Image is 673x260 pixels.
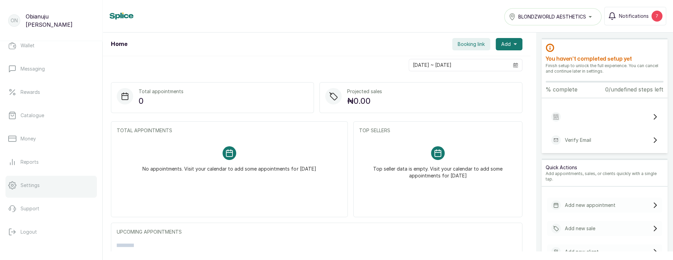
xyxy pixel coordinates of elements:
p: Reports [21,159,39,165]
p: Top seller data is empty. Visit your calendar to add some appointments for [DATE] [367,160,508,179]
p: Wallet [21,42,35,49]
span: Add [501,41,511,48]
p: Add appointments, sales, or clients quickly with a single tap. [546,171,663,182]
p: Add new sale [565,225,595,232]
p: TOTAL APPOINTMENTS [117,127,342,134]
p: Support [21,205,39,212]
p: Quick Actions [546,164,663,171]
p: ON [11,17,18,24]
p: Rewards [21,89,40,96]
a: Catalogue [5,106,97,125]
p: Logout [21,228,37,235]
p: Settings [21,182,40,189]
p: Projected sales [347,88,382,95]
button: Notifications7 [604,7,666,25]
p: 0 [139,95,183,107]
p: Add new appointment [565,202,615,209]
input: Select date [409,59,509,71]
p: Catalogue [21,112,44,119]
p: Money [21,135,36,142]
p: Verify Email [565,137,591,144]
button: Booking link [452,38,490,50]
button: Logout [5,222,97,242]
svg: calendar [513,63,518,67]
div: 7 [651,11,662,22]
span: Notifications [619,13,649,20]
p: Messaging [21,65,45,72]
a: Money [5,129,97,148]
p: Finish setup to unlock the full experience. You can cancel and continue later in settings. [546,63,663,74]
a: Rewards [5,83,97,102]
a: Messaging [5,59,97,78]
button: Add [496,38,522,50]
p: TOP SELLERS [359,127,517,134]
a: Reports [5,152,97,172]
button: BLONDZWORLD AESTHETICS [504,8,601,25]
p: No appointments. Visit your calendar to add some appointments for [DATE] [142,160,316,172]
h1: Home [111,40,127,48]
p: ₦0.00 [347,95,382,107]
p: Add new client [565,248,599,255]
span: BLONDZWORLD AESTHETICS [518,13,586,20]
h2: You haven’t completed setup yet [546,55,663,63]
a: Support [5,199,97,218]
a: Settings [5,176,97,195]
p: % complete [546,85,577,94]
p: Obianuju [PERSON_NAME] [26,12,94,29]
p: UPCOMING APPOINTMENTS [117,228,517,235]
p: Total appointments [139,88,183,95]
a: Wallet [5,36,97,55]
p: 0/undefined steps left [605,85,663,94]
span: Booking link [458,41,485,48]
